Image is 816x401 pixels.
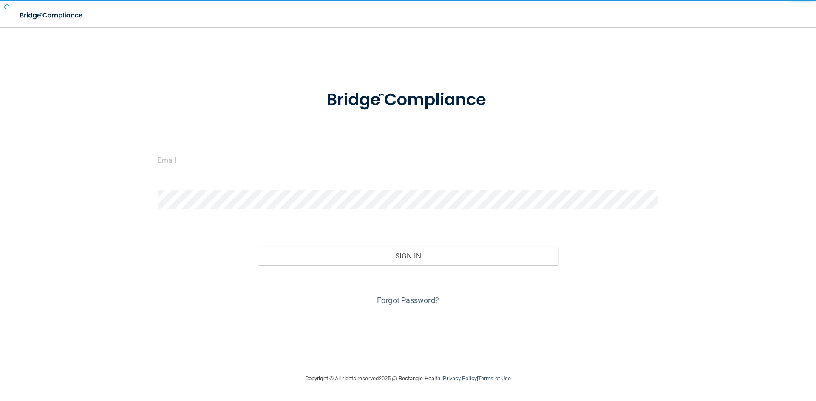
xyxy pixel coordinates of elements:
input: Email [158,150,658,169]
a: Forgot Password? [377,296,439,305]
img: bridge_compliance_login_screen.278c3ca4.svg [13,7,91,24]
button: Sign In [258,247,558,265]
div: Copyright © All rights reserved 2025 @ Rectangle Health | | [253,365,563,392]
a: Privacy Policy [443,375,476,381]
a: Terms of Use [478,375,511,381]
img: bridge_compliance_login_screen.278c3ca4.svg [309,78,507,122]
